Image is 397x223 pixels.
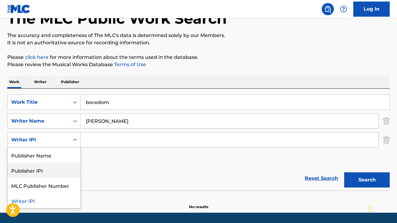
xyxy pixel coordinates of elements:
p: Publisher [59,76,81,88]
a: Reset Search [302,172,341,185]
a: click here [25,54,49,60]
form: Search Form [7,95,390,191]
a: Public Search [322,3,334,15]
div: Work Title [11,99,66,106]
h1: The MLC Public Work Search [7,9,227,28]
p: Please for more information about the terms used in the database. [7,54,390,61]
a: Terms of Use [113,62,146,67]
div: MLC Publisher Number [8,178,80,193]
div: Drag [368,200,372,218]
img: search [324,5,331,13]
button: Search [344,172,390,188]
p: Writer [32,76,48,88]
a: Log In [353,2,390,17]
p: Work [7,76,21,88]
div: Publisher Name [8,147,80,163]
div: Writer IPI [8,193,80,208]
p: It is not an authoritative source for recording information. [7,39,390,46]
img: Delete Criterion [383,132,390,147]
p: The accuracy and completeness of The MLC's data is determined solely by our Members. [7,32,390,39]
div: Writer IPI [11,136,66,144]
div: Publisher IPI [8,163,80,178]
iframe: Chat Widget [367,194,397,223]
img: help [340,5,347,13]
img: Delete Criterion [383,113,390,129]
div: Help [338,3,350,15]
p: Please review the Musical Works Database [7,61,390,68]
p: No results [189,197,208,210]
div: Writer Name [11,117,66,125]
img: MLC Logo [7,5,31,13]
